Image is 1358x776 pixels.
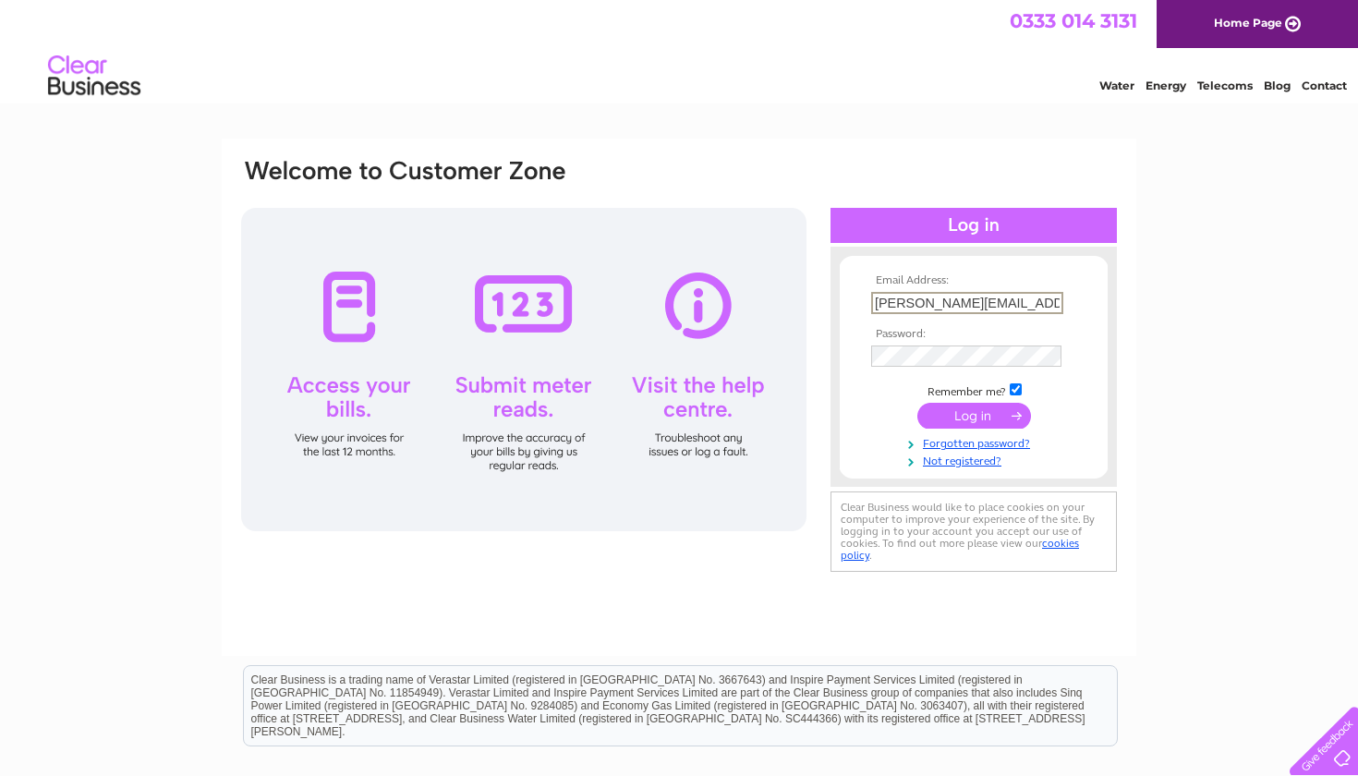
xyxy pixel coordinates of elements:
a: Water [1099,79,1134,92]
a: Forgotten password? [871,433,1081,451]
a: Telecoms [1197,79,1253,92]
th: Password: [867,328,1081,341]
a: Blog [1264,79,1291,92]
div: Clear Business would like to place cookies on your computer to improve your experience of the sit... [831,491,1117,572]
a: cookies policy [841,537,1079,562]
div: Clear Business is a trading name of Verastar Limited (registered in [GEOGRAPHIC_DATA] No. 3667643... [244,10,1117,90]
th: Email Address: [867,274,1081,287]
input: Submit [917,403,1031,429]
a: Energy [1146,79,1186,92]
img: logo.png [47,48,141,104]
td: Remember me? [867,381,1081,399]
a: 0333 014 3131 [1010,9,1137,32]
a: Not registered? [871,451,1081,468]
a: Contact [1302,79,1347,92]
